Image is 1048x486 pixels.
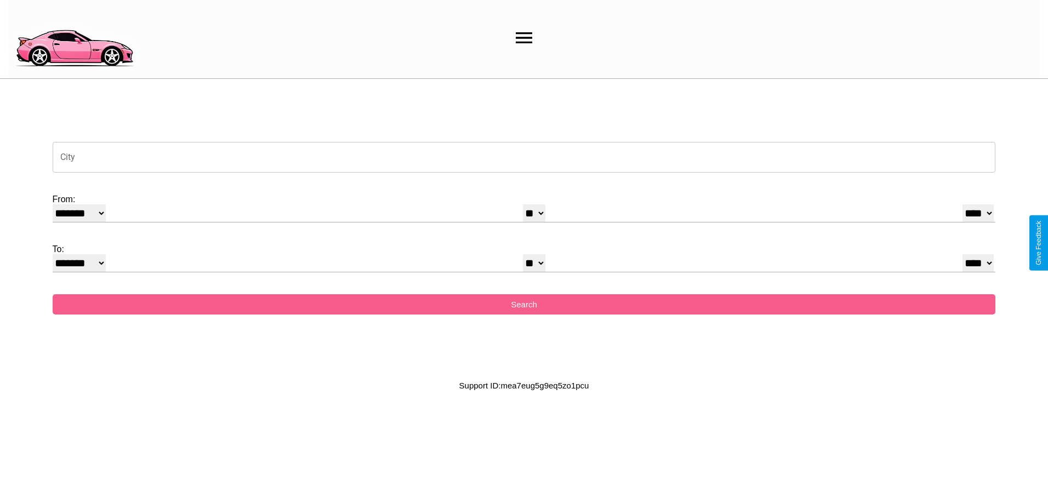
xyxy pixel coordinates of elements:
[53,195,996,204] label: From:
[1035,221,1043,265] div: Give Feedback
[8,5,140,71] img: logo
[459,378,589,393] p: Support ID: mea7eug5g9eq5zo1pcu
[53,294,996,315] button: Search
[53,244,996,254] label: To:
